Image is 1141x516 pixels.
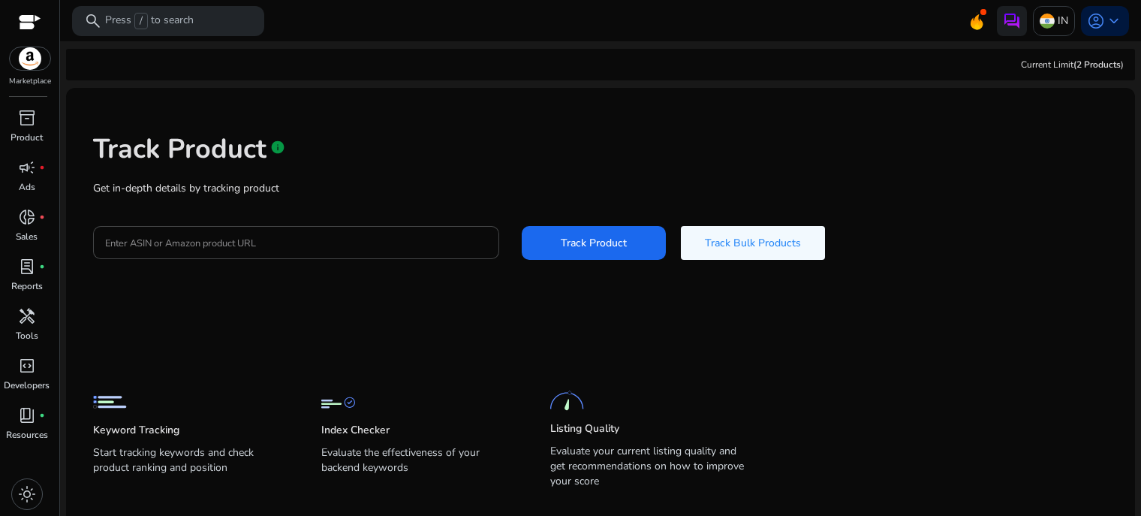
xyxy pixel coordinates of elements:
[18,258,36,276] span: lab_profile
[561,235,627,251] span: Track Product
[39,214,45,220] span: fiber_manual_record
[550,384,584,418] img: Listing Quality
[134,13,148,29] span: /
[1040,14,1055,29] img: in.svg
[18,485,36,503] span: light_mode
[19,180,35,194] p: Ads
[1087,12,1105,30] span: account_circle
[6,428,48,442] p: Resources
[39,412,45,418] span: fiber_manual_record
[4,379,50,392] p: Developers
[705,235,801,251] span: Track Bulk Products
[522,226,666,260] button: Track Product
[18,109,36,127] span: inventory_2
[681,226,825,260] button: Track Bulk Products
[1021,58,1124,71] div: Current Limit )
[550,421,619,436] p: Listing Quality
[18,357,36,375] span: code_blocks
[84,12,102,30] span: search
[39,164,45,170] span: fiber_manual_record
[93,445,291,487] p: Start tracking keywords and check product ranking and position
[93,423,179,438] p: Keyword Tracking
[16,329,38,342] p: Tools
[16,230,38,243] p: Sales
[105,13,194,29] p: Press to search
[550,444,748,489] p: Evaluate your current listing quality and get recommendations on how to improve your score
[18,406,36,424] span: book_4
[18,208,36,226] span: donut_small
[11,131,43,144] p: Product
[321,423,390,438] p: Index Checker
[93,180,1108,196] p: Get in-depth details by tracking product
[93,133,266,165] h1: Track Product
[18,307,36,325] span: handyman
[11,279,43,293] p: Reports
[270,140,285,155] span: info
[321,385,355,419] img: Index Checker
[1105,12,1123,30] span: keyboard_arrow_down
[10,47,50,70] img: amazon.svg
[93,385,127,419] img: Keyword Tracking
[39,264,45,270] span: fiber_manual_record
[18,158,36,177] span: campaign
[9,76,51,87] p: Marketplace
[321,445,519,487] p: Evaluate the effectiveness of your backend keywords
[1058,8,1068,34] p: IN
[1073,59,1121,71] span: (2 Products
